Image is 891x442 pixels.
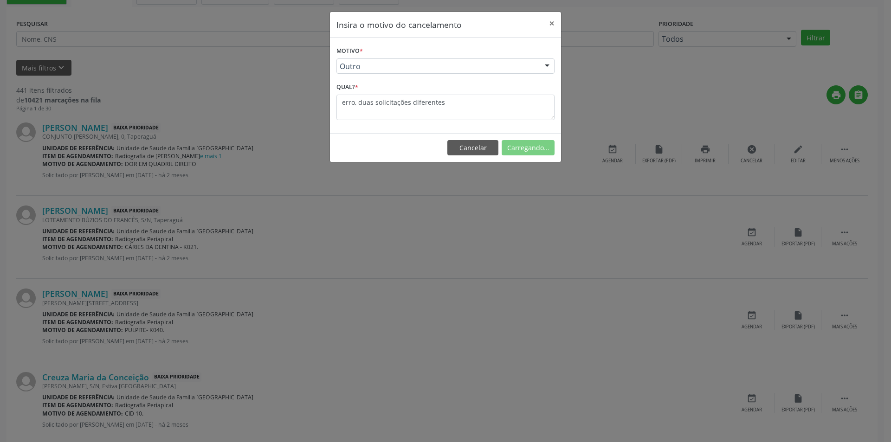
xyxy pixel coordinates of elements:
h5: Insira o motivo do cancelamento [336,19,462,31]
button: Cancelar [447,140,498,156]
label: Qual? [336,80,358,95]
span: Outro [340,62,536,71]
button: Carregando... [502,140,555,156]
label: Motivo [336,44,363,58]
button: Close [542,12,561,35]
